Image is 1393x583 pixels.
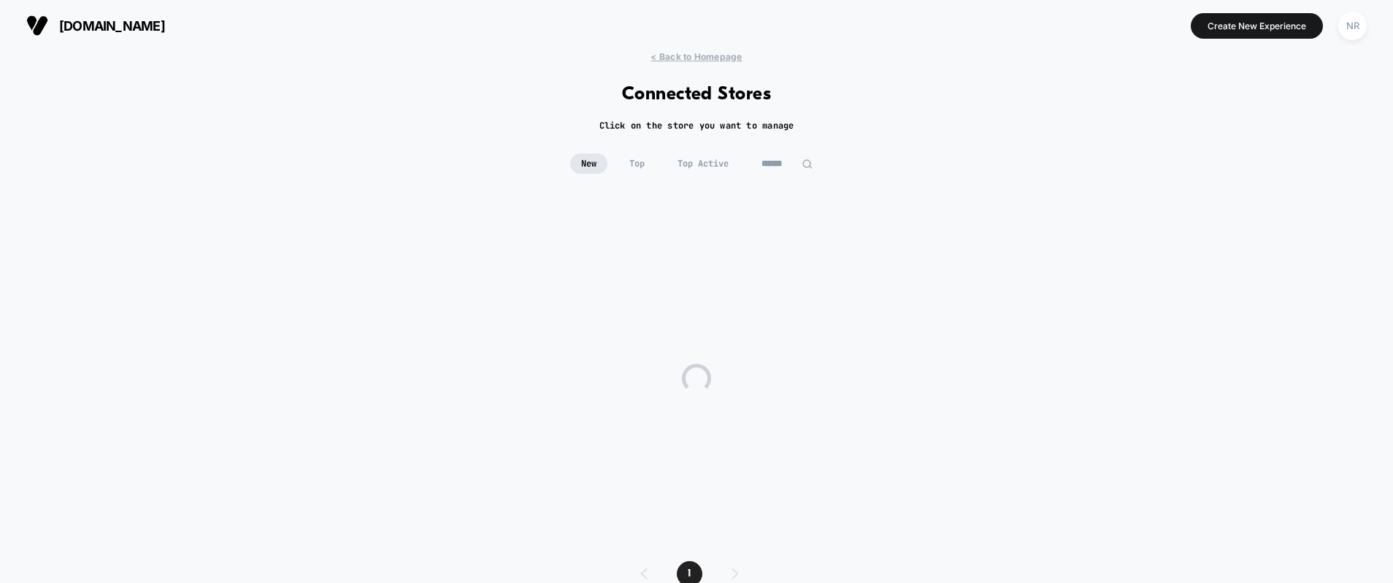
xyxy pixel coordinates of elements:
[1334,11,1371,41] button: NR
[599,120,794,132] h2: Click on the store you want to manage
[618,153,656,174] span: Top
[667,153,740,174] span: Top Active
[622,84,772,105] h1: Connected Stores
[59,18,165,34] span: [DOMAIN_NAME]
[22,14,169,37] button: [DOMAIN_NAME]
[570,153,607,174] span: New
[26,15,48,37] img: Visually logo
[1191,13,1323,39] button: Create New Experience
[651,51,742,62] span: < Back to Homepage
[802,159,813,169] img: edit
[1338,12,1367,40] div: NR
